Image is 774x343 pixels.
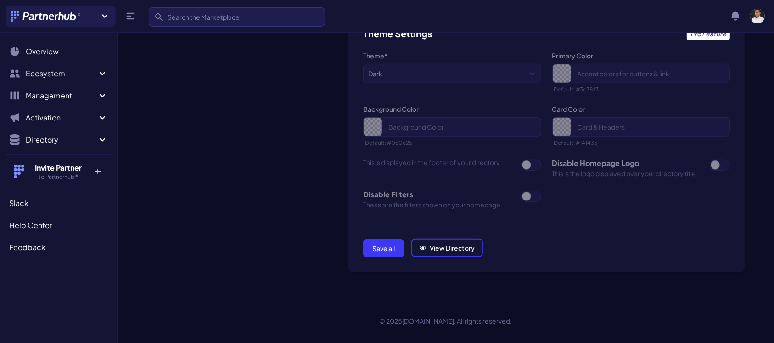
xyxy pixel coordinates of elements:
a: [DOMAIN_NAME] [403,317,454,325]
span: Slack [9,198,28,209]
img: user photo [750,9,765,23]
span: Ecosystem [26,68,97,79]
span: Management [26,90,97,101]
h3: Theme Settings [363,27,432,40]
span: Activation [26,112,97,123]
p: + [88,162,108,177]
input: Search the Marketplace [149,7,325,27]
span: Overview [26,46,59,57]
span: Help Center [9,220,52,231]
button: Invite Partner to Partnerhub® + [6,154,112,188]
h4: Invite Partner [29,162,88,173]
a: Feedback [6,238,112,257]
p: © 2025 . All rights reserved. [118,316,774,326]
a: Help Center [6,216,112,234]
button: Activation [6,109,112,127]
a: View Directory [411,239,483,257]
button: Management [6,86,112,105]
a: Pro Feature [687,27,730,40]
button: Directory [6,131,112,149]
h5: to Partnerhub® [29,173,88,181]
span: Feedback [9,242,45,253]
a: Overview [6,42,112,61]
span: Directory [26,134,97,145]
a: Slack [6,194,112,212]
button: Save all [363,239,404,257]
img: Partnerhub® Logo [11,11,81,22]
button: Ecosystem [6,64,112,83]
